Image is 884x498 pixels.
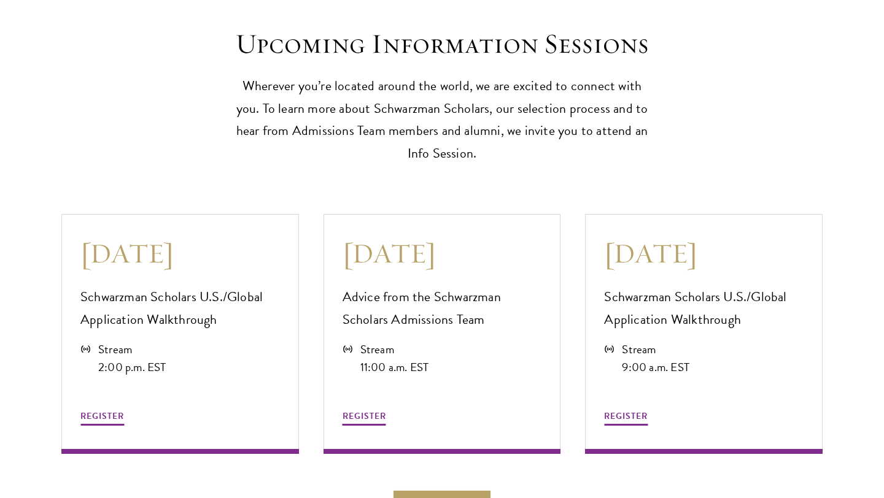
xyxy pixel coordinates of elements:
[343,286,542,331] p: Advice from the Schwarzman Scholars Admissions Team
[343,410,386,423] span: REGISTER
[98,358,166,376] div: 2:00 p.m. EST
[324,214,561,454] a: [DATE] Advice from the Schwarzman Scholars Admissions Team Stream 11:00 a.m. EST REGISTER
[604,286,804,331] p: Schwarzman Scholars U.S./Global Application Walkthrough
[343,236,542,270] h3: [DATE]
[604,410,648,423] span: REGISTER
[230,75,654,166] p: Wherever you’re located around the world, we are excited to connect with you. To learn more about...
[622,340,689,358] div: Stream
[360,358,429,376] div: 11:00 a.m. EST
[360,340,429,358] div: Stream
[80,286,280,331] p: Schwarzman Scholars U.S./Global Application Walkthrough
[585,214,823,454] a: [DATE] Schwarzman Scholars U.S./Global Application Walkthrough Stream 9:00 a.m. EST REGISTER
[604,408,648,427] button: REGISTER
[80,410,124,423] span: REGISTER
[622,358,689,376] div: 9:00 a.m. EST
[98,340,166,358] div: Stream
[80,236,280,270] h3: [DATE]
[343,408,386,427] button: REGISTER
[61,214,299,454] a: [DATE] Schwarzman Scholars U.S./Global Application Walkthrough Stream 2:00 p.m. EST REGISTER
[604,236,804,270] h3: [DATE]
[80,408,124,427] button: REGISTER
[230,27,654,61] h2: Upcoming Information Sessions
